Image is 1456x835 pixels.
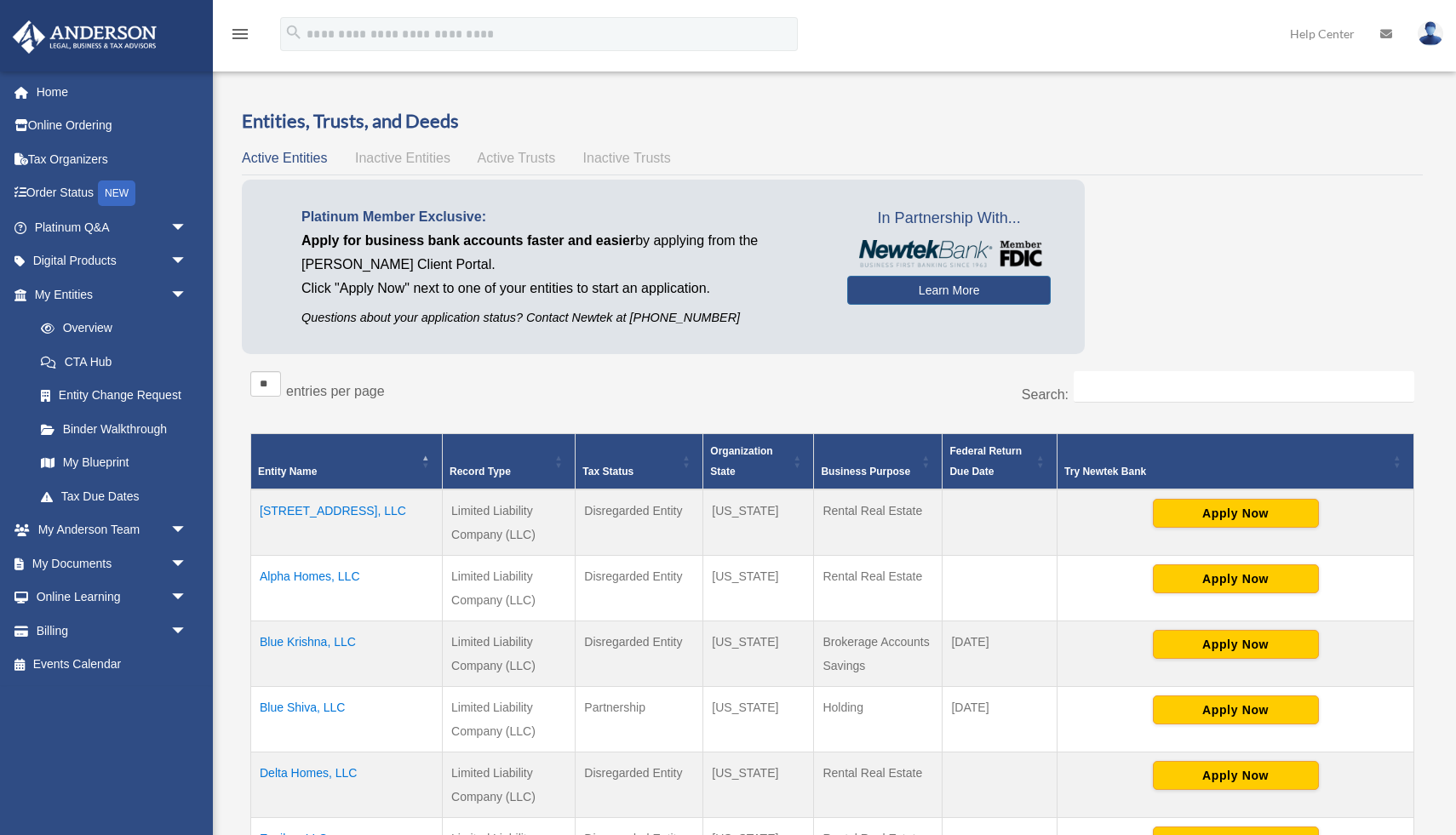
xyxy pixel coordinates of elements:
[943,687,1058,752] td: [DATE]
[251,752,443,818] td: Delta Homes, LLC
[1153,564,1319,593] button: Apply Now
[1153,630,1319,659] button: Apply Now
[703,752,814,818] td: [US_STATE]
[443,621,576,687] td: Limited Liability Company (LLC)
[251,489,443,556] td: [STREET_ADDRESS], LLC
[583,151,671,165] span: Inactive Trusts
[814,556,943,621] td: Rental Real Estate
[576,621,703,687] td: Disregarded Entity
[443,556,576,621] td: Limited Liability Company (LLC)
[251,621,443,687] td: Blue Krishna, LLC
[170,277,204,312] span: arrow_drop_down
[12,75,213,109] a: Home
[251,434,443,490] th: Entity Name: Activate to invert sorting
[443,687,576,752] td: Limited Liability Company (LLC)
[12,546,213,580] a: My Documentsarrow_drop_down
[12,142,213,176] a: Tax Organizers
[703,556,814,621] td: [US_STATE]
[301,277,822,300] p: Click "Apply Now" next to one of your entities to start an application.
[582,466,633,478] span: Tax Status
[1153,695,1319,724] button: Apply Now
[355,151,450,165] span: Inactive Entities
[301,229,822,277] p: by applying from the [PERSON_NAME] Client Portal.
[821,466,910,478] span: Business Purpose
[98,180,135,206] div: NEW
[576,752,703,818] td: Disregarded Entity
[847,205,1051,232] span: In Partnership With...
[8,20,162,54] img: Anderson Advisors Platinum Portal
[12,277,204,312] a: My Entitiesarrow_drop_down
[24,379,204,413] a: Entity Change Request
[12,513,213,547] a: My Anderson Teamarrow_drop_down
[286,384,385,398] label: entries per page
[943,434,1058,490] th: Federal Return Due Date: Activate to sort
[12,176,213,211] a: Order StatusNEW
[170,210,204,245] span: arrow_drop_down
[703,489,814,556] td: [US_STATE]
[576,556,703,621] td: Disregarded Entity
[1022,387,1069,402] label: Search:
[703,434,814,490] th: Organization State: Activate to sort
[814,434,943,490] th: Business Purpose: Activate to sort
[24,412,204,446] a: Binder Walkthrough
[443,434,576,490] th: Record Type: Activate to sort
[703,687,814,752] td: [US_STATE]
[943,621,1058,687] td: [DATE]
[170,614,204,649] span: arrow_drop_down
[576,687,703,752] td: Partnership
[814,489,943,556] td: Rental Real Estate
[12,244,213,278] a: Digital Productsarrow_drop_down
[814,621,943,687] td: Brokerage Accounts Savings
[301,205,822,229] p: Platinum Member Exclusive:
[949,445,1022,478] span: Federal Return Due Date
[1418,21,1443,46] img: User Pic
[24,345,204,379] a: CTA Hub
[251,687,443,752] td: Blue Shiva, LLC
[251,556,443,621] td: Alpha Homes, LLC
[24,446,204,480] a: My Blueprint
[814,687,943,752] td: Holding
[856,240,1042,267] img: NewtekBankLogoSM.png
[170,580,204,615] span: arrow_drop_down
[24,312,196,346] a: Overview
[1153,499,1319,528] button: Apply Now
[703,621,814,687] td: [US_STATE]
[576,434,703,490] th: Tax Status: Activate to sort
[170,513,204,548] span: arrow_drop_down
[12,648,213,682] a: Events Calendar
[230,30,250,44] a: menu
[1064,461,1388,482] div: Try Newtek Bank
[12,210,213,244] a: Platinum Q&Aarrow_drop_down
[242,108,1423,134] h3: Entities, Trusts, and Deeds
[301,307,822,329] p: Questions about your application status? Contact Newtek at [PHONE_NUMBER]
[1153,761,1319,790] button: Apply Now
[443,752,576,818] td: Limited Liability Company (LLC)
[12,614,213,648] a: Billingarrow_drop_down
[1058,434,1414,490] th: Try Newtek Bank : Activate to sort
[710,445,772,478] span: Organization State
[576,489,703,556] td: Disregarded Entity
[847,276,1051,305] a: Learn More
[170,546,204,581] span: arrow_drop_down
[301,233,635,248] span: Apply for business bank accounts faster and easier
[814,752,943,818] td: Rental Real Estate
[24,479,204,513] a: Tax Due Dates
[478,151,556,165] span: Active Trusts
[450,466,511,478] span: Record Type
[12,109,213,143] a: Online Ordering
[12,580,213,615] a: Online Learningarrow_drop_down
[258,466,317,478] span: Entity Name
[242,151,327,165] span: Active Entities
[230,24,250,44] i: menu
[170,244,204,279] span: arrow_drop_down
[284,23,303,42] i: search
[443,489,576,556] td: Limited Liability Company (LLC)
